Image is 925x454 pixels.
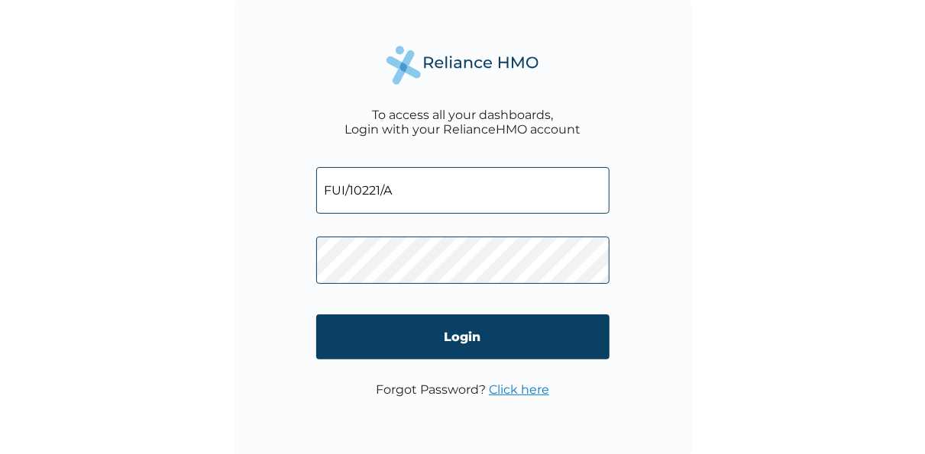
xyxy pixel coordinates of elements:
[316,314,610,359] input: Login
[316,167,610,214] input: Email address or HMO ID
[386,46,539,85] img: Reliance Health's Logo
[489,382,549,397] a: Click here
[376,382,549,397] p: Forgot Password?
[344,108,581,137] div: To access all your dashboards, Login with your RelianceHMO account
